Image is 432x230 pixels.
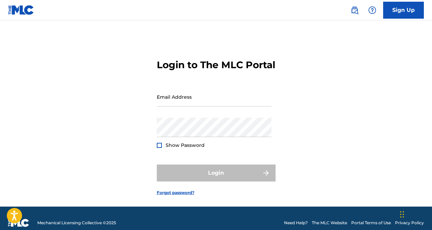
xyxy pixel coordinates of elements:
img: help [368,6,376,14]
img: search [351,6,359,14]
div: Help [365,3,379,17]
iframe: Chat Widget [398,197,432,230]
div: Drag [400,204,404,225]
img: MLC Logo [8,5,34,15]
a: Public Search [348,3,361,17]
h3: Login to The MLC Portal [157,59,275,71]
span: Mechanical Licensing Collective © 2025 [37,220,116,226]
a: Portal Terms of Use [351,220,391,226]
a: The MLC Website [312,220,347,226]
img: logo [8,219,29,227]
a: Need Help? [284,220,308,226]
a: Sign Up [383,2,424,19]
a: Privacy Policy [395,220,424,226]
span: Show Password [166,142,205,148]
a: Forgot password? [157,190,194,196]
